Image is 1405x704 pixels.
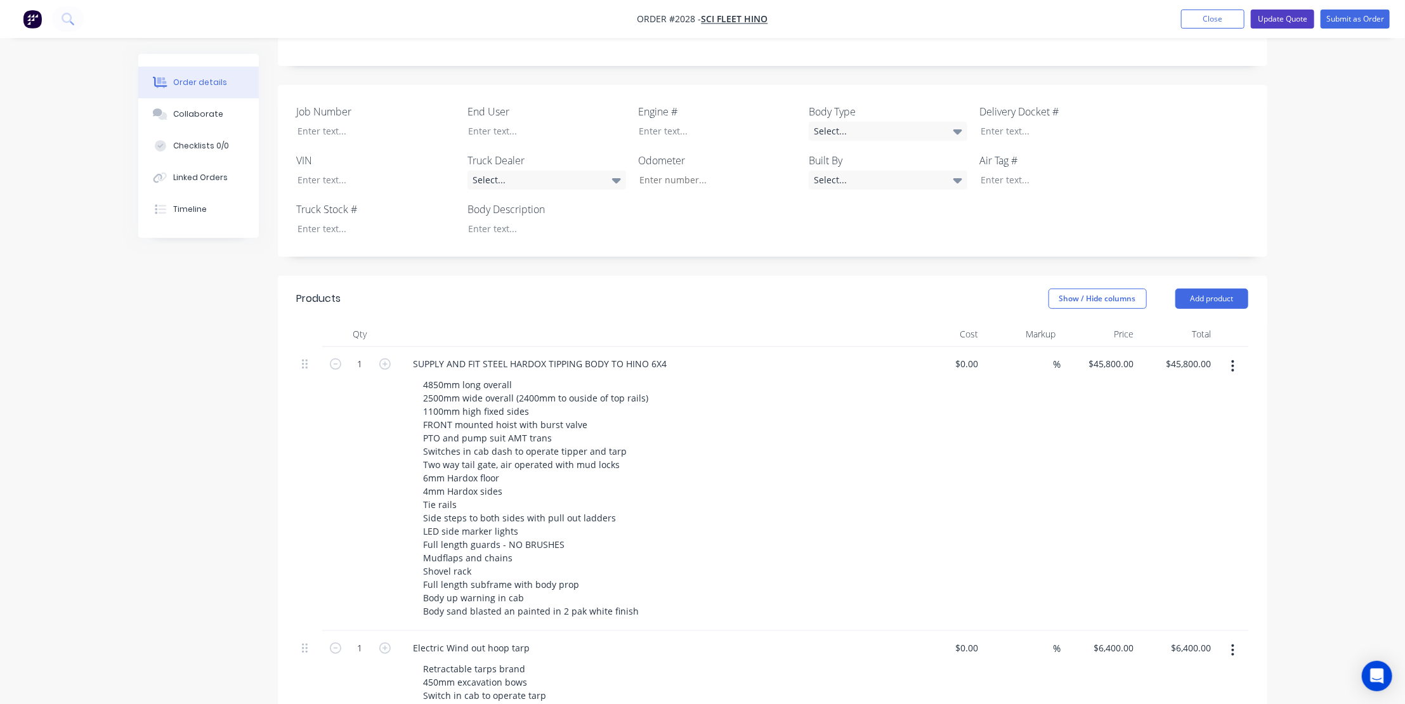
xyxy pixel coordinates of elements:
label: Delivery Docket # [979,104,1138,119]
div: Products [297,291,341,306]
div: Timeline [173,204,207,215]
button: Show / Hide columns [1049,289,1147,309]
input: Enter number... [629,171,796,190]
label: Body Description [467,202,626,217]
div: Select... [809,122,967,141]
label: Truck Stock # [297,202,455,217]
img: Factory [23,10,42,29]
div: Open Intercom Messenger [1362,661,1392,691]
div: Linked Orders [173,172,228,183]
button: Update Quote [1251,10,1314,29]
div: Electric Wind out hoop tarp [403,639,540,657]
div: Qty [322,322,398,347]
div: Checklists 0/0 [173,140,229,152]
div: Cost [906,322,984,347]
div: Price [1061,322,1139,347]
label: End User [467,104,626,119]
label: Engine # [638,104,797,119]
div: Total [1139,322,1217,347]
div: 4850mm long overall 2500mm wide overall (2400mm to ouside of top rails) 1100mm high fixed sides F... [414,375,659,620]
button: Order details [138,67,259,98]
button: Linked Orders [138,162,259,193]
span: Order #2028 - [637,13,702,25]
button: Close [1181,10,1245,29]
span: % [1054,357,1061,372]
button: Checklists 0/0 [138,130,259,162]
span: % [1054,641,1061,656]
button: Add product [1175,289,1248,309]
div: Select... [467,171,626,190]
div: Order details [173,77,227,88]
label: Job Number [297,104,455,119]
button: Timeline [138,193,259,225]
label: VIN [297,153,455,168]
a: Sci Fleet Hino [702,13,768,25]
div: Markup [983,322,1061,347]
button: Submit as Order [1321,10,1390,29]
label: Body Type [809,104,967,119]
label: Air Tag # [979,153,1138,168]
label: Odometer [638,153,797,168]
div: SUPPLY AND FIT STEEL HARDOX TIPPING BODY TO HINO 6X4 [403,355,677,373]
label: Truck Dealer [467,153,626,168]
div: Select... [809,171,967,190]
label: Built By [809,153,967,168]
div: Collaborate [173,108,223,120]
button: Collaborate [138,98,259,130]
